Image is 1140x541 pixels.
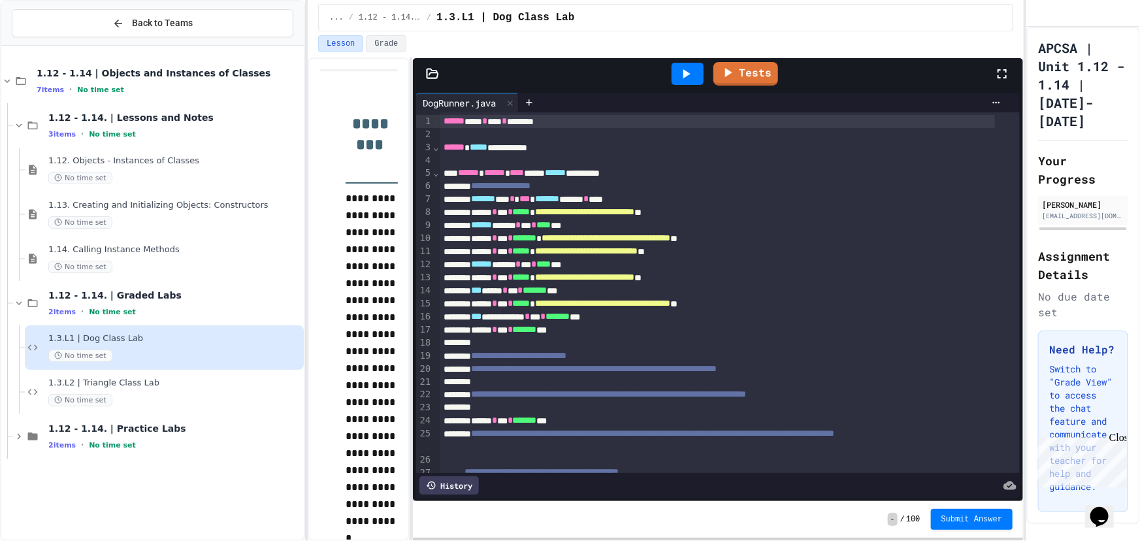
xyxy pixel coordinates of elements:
[89,130,136,139] span: No time set
[416,336,432,350] div: 18
[48,289,301,301] span: 1.12 - 1.14. | Graded Labs
[48,112,301,123] span: 1.12 - 1.14. | Lessons and Notes
[1038,247,1128,284] h2: Assignment Details
[12,9,293,37] button: Back to Teams
[77,86,124,94] span: No time set
[416,93,519,112] div: DogRunner.java
[416,376,432,389] div: 21
[48,200,301,211] span: 1.13. Creating and Initializing Objects: Constructors
[89,441,136,450] span: No time set
[1049,342,1117,357] h3: Need Help?
[416,128,432,141] div: 2
[48,216,112,229] span: No time set
[48,423,301,434] span: 1.12 - 1.14. | Practice Labs
[5,5,90,83] div: Chat with us now!Close
[48,156,301,167] span: 1.12. Objects - Instances of Classes
[419,476,479,495] div: History
[906,514,920,525] span: 100
[48,350,112,362] span: No time set
[900,514,905,525] span: /
[48,441,76,450] span: 2 items
[81,306,84,317] span: •
[366,35,406,52] button: Grade
[416,427,432,453] div: 25
[349,12,353,23] span: /
[416,115,432,128] div: 1
[416,245,432,258] div: 11
[81,440,84,450] span: •
[416,467,432,480] div: 27
[1038,152,1128,188] h2: Your Progress
[416,350,432,363] div: 19
[931,509,1013,530] button: Submit Answer
[318,35,363,52] button: Lesson
[416,154,432,167] div: 4
[941,514,1003,525] span: Submit Answer
[1042,199,1124,210] div: [PERSON_NAME]
[48,333,301,344] span: 1.3.L1 | Dog Class Lab
[1042,211,1124,221] div: [EMAIL_ADDRESS][DOMAIN_NAME]
[48,244,301,255] span: 1.14. Calling Instance Methods
[436,10,574,25] span: 1.3.L1 | Dog Class Lab
[416,96,502,110] div: DogRunner.java
[416,258,432,271] div: 12
[48,394,112,406] span: No time set
[81,129,84,139] span: •
[1085,489,1127,528] iframe: chat widget
[1032,432,1127,487] iframe: chat widget
[1038,39,1128,130] h1: APCSA | Unit 1.12 - 1.14 | [DATE]-[DATE]
[416,363,432,376] div: 20
[1038,289,1128,320] div: No due date set
[416,271,432,284] div: 13
[416,232,432,245] div: 10
[888,513,898,526] span: -
[48,261,112,273] span: No time set
[432,142,439,152] span: Fold line
[1049,363,1117,493] p: Switch to "Grade View" to access the chat feature and communicate with your teacher for help and ...
[432,167,439,178] span: Fold line
[416,219,432,232] div: 9
[416,284,432,297] div: 14
[416,414,432,427] div: 24
[416,180,432,193] div: 6
[416,141,432,154] div: 3
[37,67,301,79] span: 1.12 - 1.14 | Objects and Instances of Classes
[427,12,431,23] span: /
[48,130,76,139] span: 3 items
[416,297,432,310] div: 15
[416,206,432,219] div: 8
[48,172,112,184] span: No time set
[416,167,432,180] div: 5
[416,310,432,323] div: 16
[89,308,136,316] span: No time set
[416,453,432,467] div: 26
[48,378,301,389] span: 1.3.L2 | Triangle Class Lab
[416,388,432,401] div: 22
[416,401,432,414] div: 23
[359,12,421,23] span: 1.12 - 1.14. | Graded Labs
[132,16,193,30] span: Back to Teams
[37,86,64,94] span: 7 items
[69,84,72,95] span: •
[48,308,76,316] span: 2 items
[416,193,432,206] div: 7
[416,323,432,336] div: 17
[713,62,778,86] a: Tests
[329,12,344,23] span: ...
